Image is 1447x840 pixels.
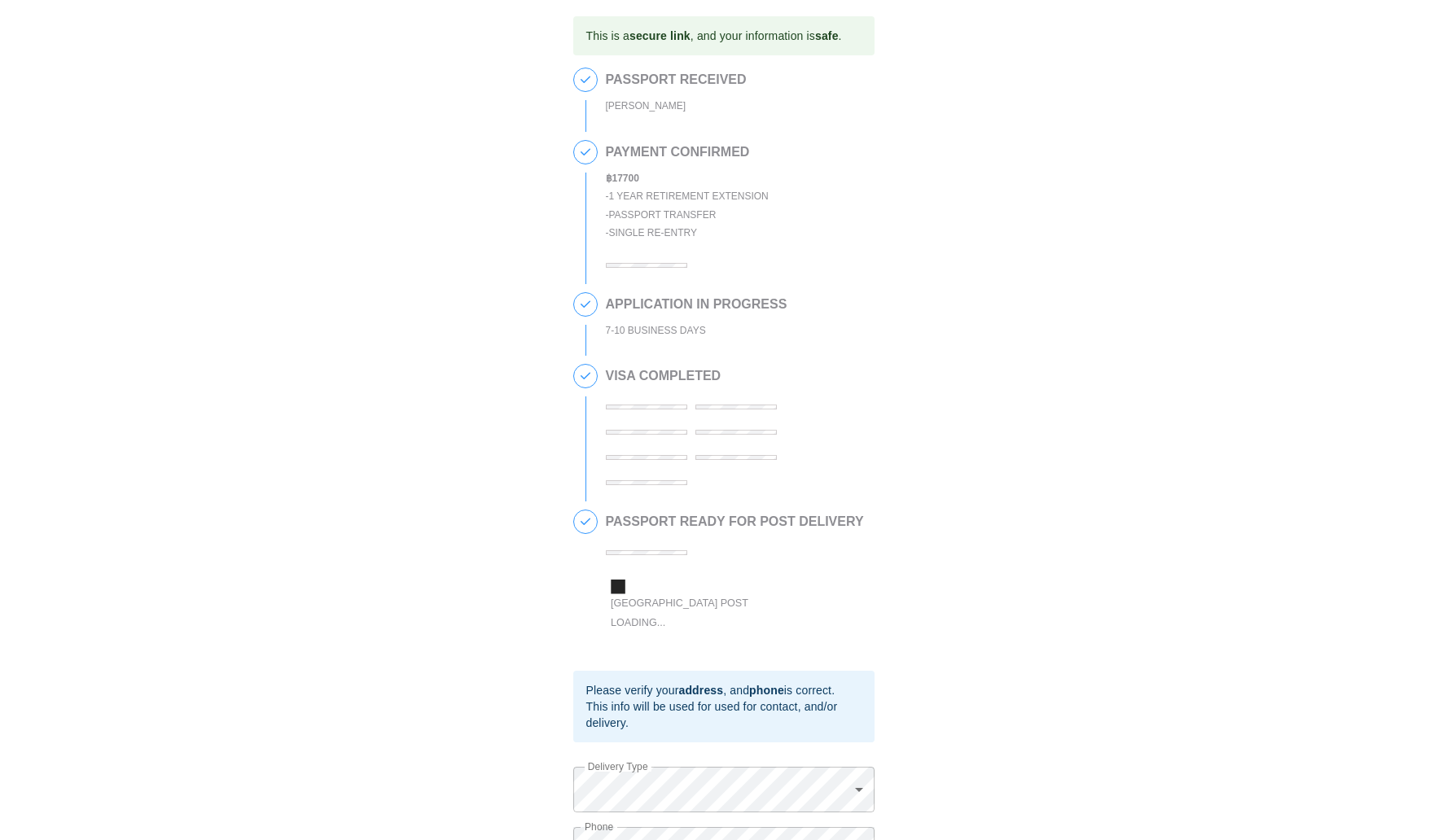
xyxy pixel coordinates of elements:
b: ฿ 17700 [606,173,639,184]
div: [PERSON_NAME] [606,97,747,116]
b: phone [749,684,784,697]
span: 3 [574,293,597,316]
div: Please verify your , and is correct. [586,682,862,698]
div: 7-10 BUSINESS DAYS [606,322,787,340]
h2: PASSPORT READY FOR POST DELIVERY [606,514,864,529]
h2: PAYMENT CONFIRMED [606,145,769,160]
div: - 1 Year Retirement Extension [606,187,769,206]
span: 4 [574,365,597,387]
h2: PASSPORT RECEIVED [606,72,747,87]
h2: APPLICATION IN PROGRESS [606,297,787,312]
div: This is a , and your information is . [586,21,842,50]
div: - Single Re-entry [606,224,769,243]
div: This info will be used for used for contact, and/or delivery. [586,698,862,731]
span: 2 [574,141,597,164]
span: 5 [574,510,597,533]
h2: VISA COMPLETED [606,369,866,383]
div: - Passport Transfer [606,206,769,225]
b: secure link [629,29,691,42]
div: [GEOGRAPHIC_DATA] Post Loading... [610,593,781,632]
span: 1 [574,68,597,91]
b: safe [815,29,839,42]
b: address [678,684,723,697]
